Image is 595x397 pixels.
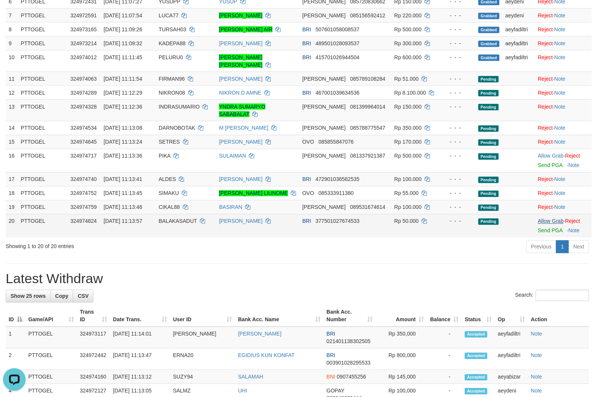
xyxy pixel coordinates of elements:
td: Rp 800,000 [376,349,427,370]
span: BRI [302,218,311,224]
span: Copy 085789108284 to clipboard [350,76,385,82]
div: - - - [444,89,472,97]
a: SULAIMAN [219,153,246,159]
span: BRI [327,331,335,337]
span: Pending [478,76,499,83]
span: [DATE] 11:13:41 [104,176,142,182]
span: Grabbed [478,13,500,19]
td: · [535,50,592,72]
label: Search: [515,290,589,301]
th: Amount: activate to sort column ascending [376,305,427,327]
th: Game/API: activate to sort column ascending [25,305,77,327]
td: · [535,149,592,172]
span: LUCA77 [159,12,179,18]
span: Copy 085156592412 to clipboard [350,12,385,18]
div: - - - [444,40,472,47]
span: · [538,218,565,224]
span: [PERSON_NAME] [302,12,346,18]
td: 16 [6,149,18,172]
td: PTTOGEL [18,22,67,36]
td: · [535,8,592,22]
td: aeydeni [503,8,535,22]
a: Reject [538,12,553,18]
span: Pending [478,153,499,160]
span: Accepted [465,374,488,381]
span: ALDES [159,176,176,182]
a: [PERSON_NAME] [238,331,282,337]
span: 324973214 [71,40,97,46]
span: Copy 081399964014 to clipboard [350,104,385,110]
span: [DATE] 11:13:24 [104,139,142,145]
td: · [535,121,592,135]
th: Balance: activate to sort column ascending [427,305,462,327]
span: BRI [302,54,311,60]
span: OVO [302,139,314,145]
td: SUZY94 [170,370,235,384]
span: 324974824 [71,218,97,224]
span: Pending [478,205,499,211]
span: [DATE] 11:09:26 [104,26,142,32]
span: Pending [478,139,499,146]
a: Copy [50,290,73,303]
a: Send PGA [538,228,563,234]
a: BASIRAN [219,204,242,210]
th: ID: activate to sort column descending [6,305,25,327]
td: PTTOGEL [18,36,67,50]
a: Note [555,139,566,145]
span: KADEPA88 [159,40,186,46]
td: PTTOGEL [18,149,67,172]
span: OVO [302,190,314,196]
a: Note [569,228,580,234]
span: 324972591 [71,12,97,18]
td: PTTOGEL [18,172,67,186]
a: Reject [538,139,553,145]
td: 9 [6,36,18,50]
span: Rp 500.000 [394,26,422,32]
span: TURSAH03 [159,26,186,32]
a: 1 [556,241,569,253]
td: - [427,349,462,370]
span: [DATE] 11:13:36 [104,153,142,159]
span: Rp 170.000 [394,139,422,145]
a: [PERSON_NAME] [219,218,262,224]
td: aeyfadiltri [495,327,528,349]
span: [PERSON_NAME] [302,104,346,110]
a: Reject [538,176,553,182]
span: CIKAL88 [159,204,180,210]
a: Note [555,104,566,110]
span: SIMAKU [159,190,179,196]
span: [PERSON_NAME] [302,153,346,159]
span: [DATE] 11:13:46 [104,204,142,210]
td: 1 [6,327,25,349]
a: Note [555,204,566,210]
div: - - - [444,26,472,33]
div: - - - [444,176,472,183]
span: BRI [302,90,311,96]
span: Copy 085788775547 to clipboard [350,125,385,131]
div: - - - [444,204,472,211]
a: Reject [565,153,580,159]
td: PTTOGEL [25,349,77,370]
td: - [427,370,462,384]
td: [DATE] 11:14:01 [110,327,170,349]
td: 20 [6,214,18,238]
a: Note [531,388,543,394]
div: - - - [444,103,472,110]
span: [DATE] 11:13:08 [104,125,142,131]
a: Reject [538,204,553,210]
span: Copy 085333911380 to clipboard [319,190,354,196]
a: Reject [538,104,553,110]
span: Copy 003901028295533 to clipboard [327,360,371,366]
span: SETRES [159,139,180,145]
td: PTTOGEL [18,200,67,214]
span: 324974752 [71,190,97,196]
span: Copy 472901036582535 to clipboard [316,176,360,182]
div: - - - [444,218,472,225]
a: [PERSON_NAME] AIR [219,26,273,32]
td: 324974160 [77,370,110,384]
span: [DATE] 11:11:54 [104,76,142,82]
a: Previous [526,241,557,253]
a: Reject [538,54,553,60]
td: [PERSON_NAME] [170,327,235,349]
th: Trans ID: activate to sort column ascending [77,305,110,327]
